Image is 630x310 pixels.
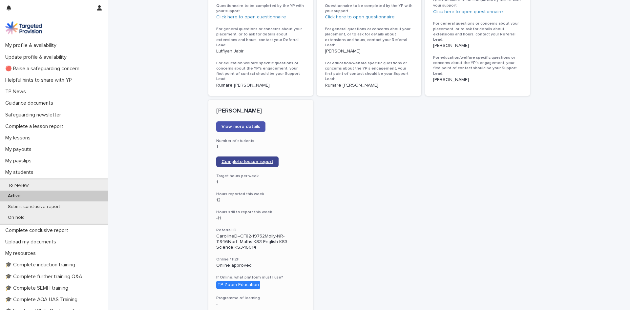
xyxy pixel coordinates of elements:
h3: Number of students [216,138,305,144]
h3: If Online, what platform must I use? [216,275,305,280]
h3: Referral ID [216,228,305,233]
p: [PERSON_NAME] [433,43,522,49]
p: 🎓 Complete further training Q&A [3,274,88,280]
p: CarolineD--CF82-19752Molly-NR-11846Norf--Maths KS3 English KS3 Science KS3-16014 [216,234,305,250]
p: My payslips [3,158,37,164]
p: Upload my documents [3,239,61,245]
div: TP Zoom Education [216,281,260,289]
p: 12 [216,197,305,203]
a: Click here to open questionnaire [216,15,286,19]
p: - [216,301,305,307]
p: Helpful hints to share with YP [3,77,77,83]
a: Click here to open questionnaire [325,15,395,19]
h3: Programme of learning [216,296,305,301]
p: Complete a lesson report [3,123,69,130]
p: 1 [216,179,305,185]
a: Complete lesson report [216,156,279,167]
h3: Target hours per week [216,174,305,179]
p: My profile & availability [3,42,62,49]
p: To review [3,183,34,188]
p: My students [3,169,39,176]
h3: For education/welfare specific questions or concerns about the YP's engagement, your first point ... [216,61,305,82]
p: Update profile & availability [3,54,72,60]
p: [PERSON_NAME] [325,49,414,54]
span: Complete lesson report [221,159,273,164]
h3: Online / F2F [216,257,305,262]
img: M5nRWzHhSzIhMunXDL62 [5,21,42,34]
p: Guidance documents [3,100,58,106]
p: My resources [3,250,41,257]
p: Submit conclusive report [3,204,65,210]
h3: For education/welfare specific questions or concerns about the YP's engagement, your first point ... [433,55,522,76]
p: [PERSON_NAME] [433,77,522,83]
h3: Questionnaire to be completed by the YP with your support [216,3,305,14]
p: 1 [216,144,305,150]
p: 🔴 Raise a safeguarding concern [3,66,85,72]
p: Complete conclusive report [3,227,73,234]
p: Safeguarding newsletter [3,112,66,118]
p: TP News [3,89,31,95]
a: Click here to open questionnaire [433,10,503,14]
p: On hold [3,215,30,220]
p: My payouts [3,146,37,153]
p: Lutfiyah Jabir [216,49,305,54]
p: 🎓 Complete SEMH training [3,285,73,291]
span: View more details [221,124,260,129]
h3: For general questions or concerns about your placement, or to ask for details about extensions an... [433,21,522,42]
p: Online approved [216,263,305,268]
h3: Questionnaire to be completed by the YP with your support [325,3,414,14]
p: 🎓 Complete induction training [3,262,80,268]
p: My lessons [3,135,36,141]
a: View more details [216,121,265,132]
p: 🎓 Complete AQA UAS Training [3,297,83,303]
p: Rumare [PERSON_NAME] [216,83,305,88]
h3: Hours still to report this week [216,210,305,215]
p: Rumare [PERSON_NAME] [325,83,414,88]
h3: For general questions or concerns about your placement, or to ask for details about extensions an... [216,27,305,48]
h3: For education/welfare specific questions or concerns about the YP's engagement, your first point ... [325,61,414,82]
h3: For general questions or concerns about your placement, or to ask for details about extensions an... [325,27,414,48]
p: -11 [216,216,305,221]
p: [PERSON_NAME] [216,108,305,115]
p: Active [3,193,26,199]
h3: Hours reported this week [216,192,305,197]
